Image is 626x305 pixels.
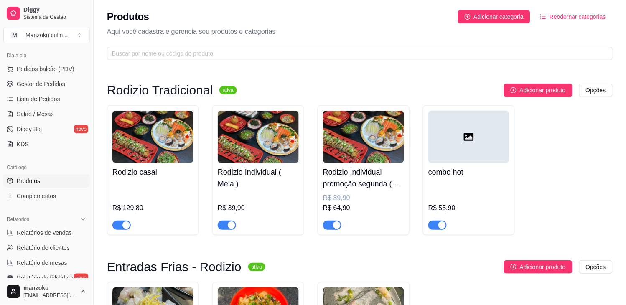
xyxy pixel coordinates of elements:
button: Adicionar categoria [458,10,531,23]
span: M [10,31,19,39]
span: plus-circle [465,14,471,20]
span: Pedidos balcão (PDV) [17,65,74,73]
a: Relatório de mesas [3,256,90,269]
a: Complementos [3,189,90,203]
button: Adicionar produto [504,260,573,274]
div: R$ 129,80 [112,203,193,213]
span: Complementos [17,192,56,200]
a: Produtos [3,174,90,188]
img: product-image [218,111,299,163]
a: Lista de Pedidos [3,92,90,106]
span: Lista de Pedidos [17,95,60,103]
span: Relatório de mesas [17,259,67,267]
button: Opções [579,260,613,274]
h4: combo hot [428,166,509,178]
button: Select a team [3,27,90,43]
p: Aqui você cadastra e gerencia seu produtos e categorias [107,27,613,37]
span: Gestor de Pedidos [17,80,65,88]
span: KDS [17,140,29,148]
span: Adicionar produto [520,262,566,272]
span: ordered-list [540,14,546,20]
div: R$ 89,90 [323,193,404,203]
h2: Produtos [107,10,149,23]
div: Catálogo [3,161,90,174]
a: DiggySistema de Gestão [3,3,90,23]
span: Relatório de clientes [17,244,70,252]
span: manzoku [23,285,76,292]
span: Adicionar categoria [474,12,524,21]
div: R$ 39,90 [218,203,299,213]
h4: Rodizio Individual promoção segunda ( Inteiro ) [323,166,404,190]
sup: ativa [219,86,237,94]
a: Salão / Mesas [3,107,90,121]
div: R$ 64,90 [323,203,404,213]
span: plus-circle [511,264,517,270]
a: Relatório de clientes [3,241,90,254]
a: Relatório de fidelidadenovo [3,271,90,285]
span: plus-circle [511,87,517,93]
span: Relatório de fidelidade [17,274,75,282]
span: Salão / Mesas [17,110,54,118]
h3: Entradas Frias - Rodizio [107,262,242,272]
button: Adicionar produto [504,84,573,97]
h4: Rodizio casal [112,166,193,178]
span: Adicionar produto [520,86,566,95]
a: KDS [3,137,90,151]
button: Opções [579,84,613,97]
span: Opções [586,262,606,272]
img: product-image [112,111,193,163]
a: Gestor de Pedidos [3,77,90,91]
span: Opções [586,86,606,95]
span: [EMAIL_ADDRESS][DOMAIN_NAME] [23,292,76,299]
h4: Rodizio Individual ( Meia ) [218,166,299,190]
button: Reodernar categorias [534,10,613,23]
div: R$ 55,90 [428,203,509,213]
button: Pedidos balcão (PDV) [3,62,90,76]
span: Relatórios [7,216,29,223]
span: Diggy [23,6,87,14]
a: Relatórios de vendas [3,226,90,239]
button: manzoku[EMAIL_ADDRESS][DOMAIN_NAME] [3,282,90,302]
span: Diggy Bot [17,125,42,133]
input: Buscar por nome ou código do produto [112,49,601,58]
h3: Rodizio Tradicional [107,85,213,95]
a: Diggy Botnovo [3,122,90,136]
div: Manzoku culin ... [25,31,68,39]
span: Relatórios de vendas [17,229,72,237]
span: Reodernar categorias [550,12,606,21]
sup: ativa [248,263,265,271]
span: Produtos [17,177,40,185]
span: Sistema de Gestão [23,14,87,20]
div: Dia a dia [3,49,90,62]
img: product-image [323,111,404,163]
